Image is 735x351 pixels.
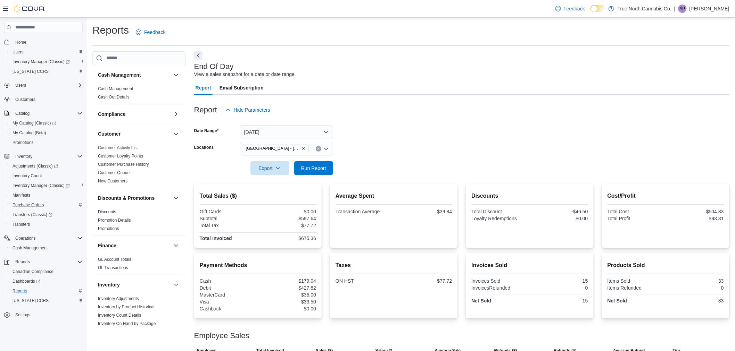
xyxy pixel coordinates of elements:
span: My Catalog (Classic) [10,119,83,127]
span: Inventory [15,154,32,159]
div: $93.31 [667,216,724,221]
button: Finance [172,241,180,250]
span: Washington CCRS [10,297,83,305]
span: Dashboards [10,277,83,285]
button: Next [194,51,203,60]
span: [US_STATE] CCRS [13,69,49,74]
span: Users [13,49,23,55]
a: Feedback [553,2,588,16]
div: $675.36 [259,236,316,241]
div: $77.72 [395,278,452,284]
div: Invoices Sold [471,278,528,284]
a: Feedback [133,25,168,39]
span: Reports [13,288,27,294]
a: Inventory Count [10,172,45,180]
div: Debit [200,285,257,291]
a: Customer Purchase History [98,162,149,167]
button: Export [250,161,289,175]
button: Catalog [1,109,85,118]
button: Remove Huntsville - 30 Main St E from selection in this group [302,146,306,151]
span: Reports [10,287,83,295]
span: Inventory by Product Historical [98,304,155,310]
span: Inventory Manager (Classic) [10,58,83,66]
span: Cash Management [13,245,48,251]
h2: Cost/Profit [608,192,724,200]
button: Cash Management [172,71,180,79]
a: Home [13,38,29,46]
span: Run Report [301,165,326,172]
a: Promotion Details [98,218,131,223]
a: Inventory Count Details [98,313,141,318]
a: Reports [10,287,30,295]
button: Operations [13,234,39,242]
div: $179.04 [259,278,316,284]
a: Inventory Manager (Classic) [10,58,73,66]
span: Cash Management [10,244,83,252]
span: Inventory Adjustments [98,296,139,301]
span: Home [15,40,26,45]
a: Purchase Orders [10,201,47,209]
button: Customer [172,130,180,138]
div: InvoicesRefunded [471,285,528,291]
span: Manifests [10,191,83,199]
div: Items Sold [608,278,664,284]
button: Customers [1,94,85,104]
div: Total Profit [608,216,664,221]
div: $597.64 [259,216,316,221]
button: Run Report [294,161,333,175]
span: Inventory Manager (Classic) [10,181,83,190]
div: Cash Management [92,85,186,104]
button: Promotions [7,138,85,147]
div: Cash [200,278,257,284]
span: Catalog [15,111,30,116]
span: Operations [13,234,83,242]
h3: Finance [98,242,116,249]
span: Report [196,81,211,95]
button: Inventory [172,281,180,289]
div: -$46.50 [531,209,588,214]
span: Users [13,81,83,89]
a: Promotions [98,226,119,231]
div: 15 [531,278,588,284]
span: My Catalog (Classic) [13,120,56,126]
span: Users [15,83,26,88]
span: Transfers [10,220,83,229]
h3: Report [194,106,217,114]
button: Purchase Orders [7,200,85,210]
a: Cash Management [98,86,133,91]
span: My Catalog (Beta) [10,129,83,137]
span: Transfers (Classic) [13,212,52,217]
a: [US_STATE] CCRS [10,297,51,305]
h2: Taxes [336,261,452,269]
div: Total Cost [608,209,664,214]
a: Customer Loyalty Points [98,154,143,159]
p: [PERSON_NAME] [689,5,729,13]
a: Inventory On Hand by Package [98,321,156,326]
button: Operations [1,233,85,243]
span: AP [680,5,685,13]
button: Hide Parameters [223,103,273,117]
span: Canadian Compliance [10,267,83,276]
div: Finance [92,255,186,275]
button: Inventory Count [7,171,85,181]
h3: Discounts & Promotions [98,195,155,202]
div: Cashback [200,306,257,311]
h3: Employee Sales [194,332,249,340]
h2: Average Spent [336,192,452,200]
button: Discounts & Promotions [98,195,171,202]
div: Items Refunded [608,285,664,291]
a: Settings [13,311,33,319]
span: [GEOGRAPHIC_DATA] - [STREET_ADDRESS] [246,145,300,152]
a: Canadian Compliance [10,267,56,276]
h2: Total Sales ($) [200,192,316,200]
a: Adjustments (Classic) [10,162,61,170]
h1: Reports [92,23,129,37]
div: Total Discount [471,209,528,214]
span: Customer Queue [98,170,130,175]
button: Transfers [7,220,85,229]
div: 0 [531,285,588,291]
h3: Cash Management [98,71,141,78]
button: [DATE] [240,125,333,139]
